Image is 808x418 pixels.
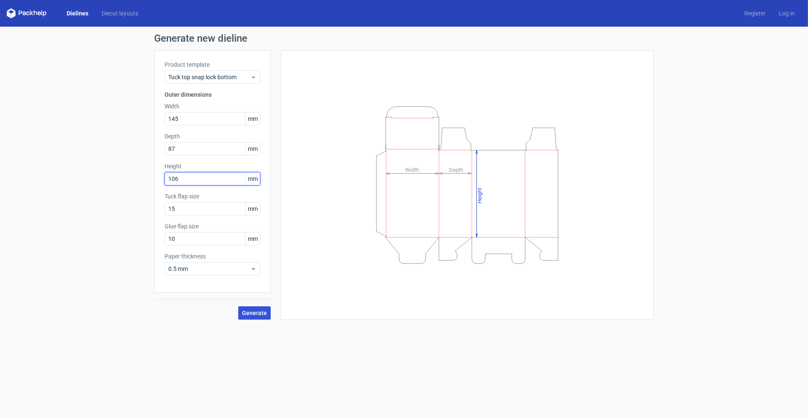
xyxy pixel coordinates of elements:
tspan: Width [405,166,419,173]
button: Generate [238,306,271,320]
a: Log in [772,9,801,18]
a: Dielines [60,9,95,18]
a: Diecut layouts [95,9,145,18]
label: Width [165,102,260,110]
a: Register [738,9,772,18]
h1: Generate new dieline [154,33,654,43]
label: Paper thickness [165,252,260,260]
tspan: Depth [449,166,463,173]
label: Glue flap size [165,222,260,230]
label: Product template [165,60,260,69]
label: Height [165,162,260,170]
label: Depth [165,132,260,140]
span: Generate [242,310,267,316]
tspan: Height [476,188,483,203]
span: mm [245,233,260,245]
span: Tuck top snap lock bottom [168,73,250,81]
h3: Outer dimensions [165,90,260,99]
span: mm [245,203,260,215]
label: Tuck flap size [165,192,260,200]
span: mm [245,113,260,125]
span: mm [245,143,260,155]
span: 0.5 mm [168,265,250,273]
span: mm [245,173,260,185]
